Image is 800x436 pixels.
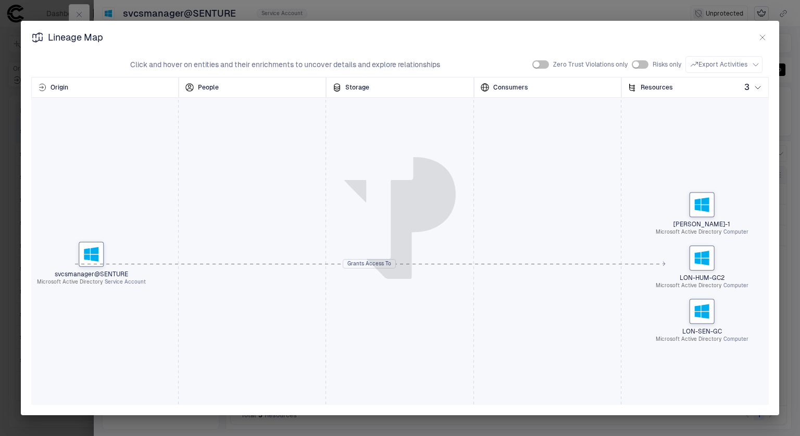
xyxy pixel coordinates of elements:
span: Service Account [105,278,146,286]
span: Origin [51,83,68,92]
span: Zero Trust Violations only [553,60,628,69]
span: Lineage Map [48,31,103,44]
span: Microsoft Active Directory [656,336,721,343]
div: The resources accessed or granted by the identity [621,77,769,98]
span: svcsmanager@SENTURE [31,270,151,278]
span: LON-HUM-GC2 [642,274,762,282]
span: Microsoft Active Directory [656,228,721,236]
button: Export Activities [685,56,762,73]
div: Grants Access To [343,256,395,272]
span: Risks only [653,60,681,69]
span: Storage [345,83,369,92]
div: The storage location where the identity is stored [326,77,473,98]
span: People [198,83,219,92]
span: 3 [744,82,749,93]
span: Computer [723,336,748,343]
span: Computer [723,228,748,236]
span: Click and hover on entities and their enrichments to uncover details and explore relationships [130,60,440,69]
div: The consumers using the identity [474,77,621,98]
span: Microsoft Active Directory [37,278,103,286]
div: The users and service accounts managing the identity [179,77,326,98]
div: The source where the identity was created [31,77,179,98]
span: Resources [641,83,673,92]
span: Consumers [493,83,528,92]
span: Microsoft Active Directory [656,282,721,289]
span: Computer [723,282,748,289]
span: LON-SEN-GC [642,327,762,336]
span: [PERSON_NAME]-1 [642,220,762,228]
